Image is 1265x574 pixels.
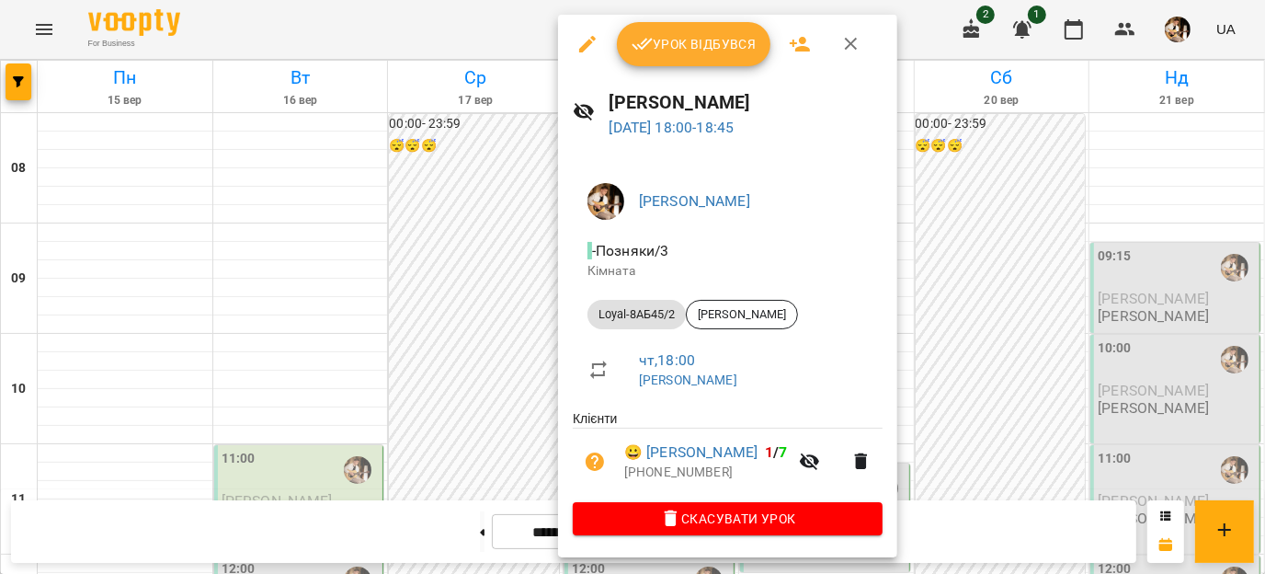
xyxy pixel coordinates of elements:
[587,508,868,530] span: Скасувати Урок
[573,409,883,501] ul: Клієнти
[624,464,788,482] p: [PHONE_NUMBER]
[624,442,758,464] a: 😀 [PERSON_NAME]
[610,119,735,136] a: [DATE] 18:00-18:45
[687,306,797,323] span: [PERSON_NAME]
[765,443,773,461] span: 1
[617,22,771,66] button: Урок відбувся
[573,440,617,484] button: Візит ще не сплачено. Додати оплату?
[587,242,673,259] span: - Позняки/3
[639,373,737,387] a: [PERSON_NAME]
[639,192,750,210] a: [PERSON_NAME]
[573,502,883,535] button: Скасувати Урок
[780,443,788,461] span: 7
[587,306,686,323] span: Loyal-8АБ45/2
[686,300,798,329] div: [PERSON_NAME]
[587,262,868,281] p: Кімната
[610,88,883,117] h6: [PERSON_NAME]
[587,183,624,220] img: 0162ea527a5616b79ea1cf03ccdd73a5.jpg
[632,33,757,55] span: Урок відбувся
[765,443,787,461] b: /
[639,351,695,369] a: чт , 18:00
